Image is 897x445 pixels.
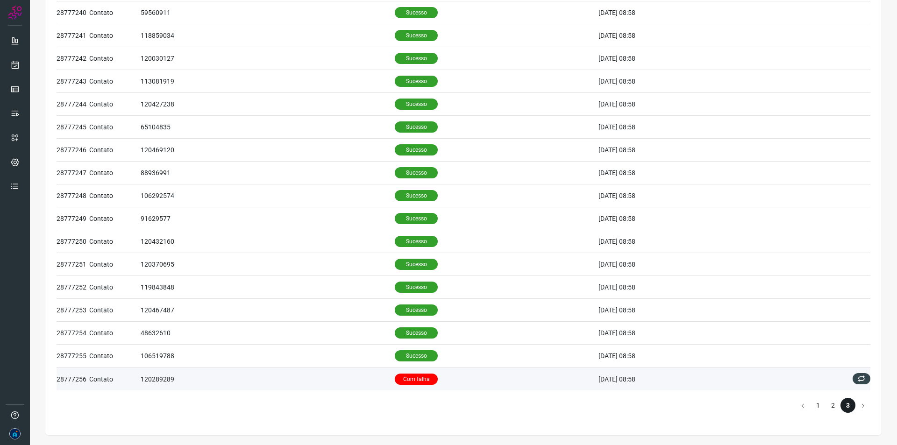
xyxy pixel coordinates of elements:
[598,322,786,345] td: [DATE] 08:58
[57,322,89,345] td: 28777254
[141,162,395,184] td: 88936991
[89,1,141,24] td: Contato
[598,367,786,390] td: [DATE] 08:58
[89,116,141,139] td: Contato
[57,47,89,70] td: 28777242
[141,253,395,276] td: 120370695
[57,299,89,322] td: 28777253
[395,190,438,201] p: Sucesso
[141,322,395,345] td: 48632610
[395,7,438,18] p: Sucesso
[141,230,395,253] td: 120432160
[598,345,786,367] td: [DATE] 08:58
[141,47,395,70] td: 120030127
[89,70,141,93] td: Contato
[89,253,141,276] td: Contato
[57,184,89,207] td: 28777248
[141,367,395,390] td: 120289289
[395,350,438,361] p: Sucesso
[141,299,395,322] td: 120467487
[57,93,89,116] td: 28777244
[395,259,438,270] p: Sucesso
[141,93,395,116] td: 120427238
[89,24,141,47] td: Contato
[141,207,395,230] td: 91629577
[395,282,438,293] p: Sucesso
[598,299,786,322] td: [DATE] 08:58
[57,276,89,299] td: 28777252
[141,24,395,47] td: 118859034
[598,24,786,47] td: [DATE] 08:58
[395,53,438,64] p: Sucesso
[89,367,141,390] td: Contato
[141,116,395,139] td: 65104835
[141,70,395,93] td: 113081919
[395,236,438,247] p: Sucesso
[57,162,89,184] td: 28777247
[57,1,89,24] td: 28777240
[598,276,786,299] td: [DATE] 08:58
[89,345,141,367] td: Contato
[395,327,438,339] p: Sucesso
[141,276,395,299] td: 119843848
[598,230,786,253] td: [DATE] 08:58
[395,99,438,110] p: Sucesso
[598,70,786,93] td: [DATE] 08:58
[395,374,438,385] p: Com falha
[57,345,89,367] td: 28777255
[811,398,826,413] li: page 1
[57,116,89,139] td: 28777245
[57,367,89,390] td: 28777256
[598,184,786,207] td: [DATE] 08:58
[598,1,786,24] td: [DATE] 08:58
[89,47,141,70] td: Contato
[796,398,811,413] button: Go to previous page
[89,230,141,253] td: Contato
[57,139,89,162] td: 28777246
[395,304,438,316] p: Sucesso
[89,93,141,116] td: Contato
[89,322,141,345] td: Contato
[9,428,21,439] img: f302904a67d38d0517bf933494acca5c.png
[395,144,438,155] p: Sucesso
[141,139,395,162] td: 120469120
[141,1,395,24] td: 59560911
[89,139,141,162] td: Contato
[141,184,395,207] td: 106292574
[57,230,89,253] td: 28777250
[395,167,438,178] p: Sucesso
[826,398,840,413] li: page 2
[855,398,870,413] button: Go to next page
[598,253,786,276] td: [DATE] 08:58
[395,30,438,41] p: Sucesso
[89,276,141,299] td: Contato
[57,253,89,276] td: 28777251
[395,121,438,133] p: Sucesso
[598,93,786,116] td: [DATE] 08:58
[598,139,786,162] td: [DATE] 08:58
[598,47,786,70] td: [DATE] 08:58
[89,184,141,207] td: Contato
[141,345,395,367] td: 106519788
[57,70,89,93] td: 28777243
[598,116,786,139] td: [DATE] 08:58
[57,24,89,47] td: 28777241
[89,207,141,230] td: Contato
[395,76,438,87] p: Sucesso
[840,398,855,413] li: page 3
[89,299,141,322] td: Contato
[598,162,786,184] td: [DATE] 08:58
[89,162,141,184] td: Contato
[598,207,786,230] td: [DATE] 08:58
[395,213,438,224] p: Sucesso
[57,207,89,230] td: 28777249
[8,6,22,20] img: Logo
